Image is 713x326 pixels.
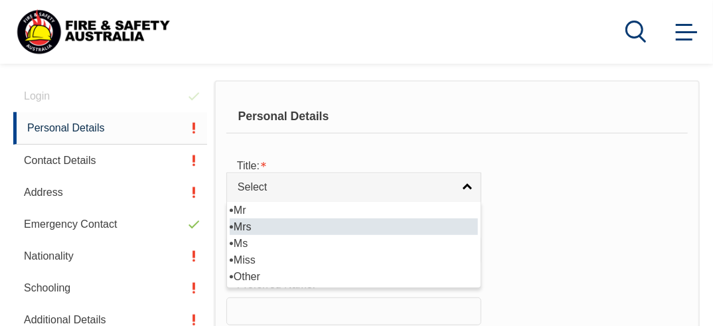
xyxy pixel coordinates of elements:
[13,272,207,304] a: Schooling
[230,218,478,235] li: Mrs
[237,160,260,171] span: Title:
[13,145,207,177] a: Contact Details
[13,112,207,145] a: Personal Details
[230,268,478,285] li: Other
[13,240,207,272] a: Nationality
[230,252,478,268] li: Miss
[13,208,207,240] a: Emergency Contact
[226,100,688,133] div: Personal Details
[230,202,478,218] li: Mr
[238,181,453,195] span: Select
[230,235,478,252] li: Ms
[13,177,207,208] a: Address
[226,151,439,178] div: Title is required.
